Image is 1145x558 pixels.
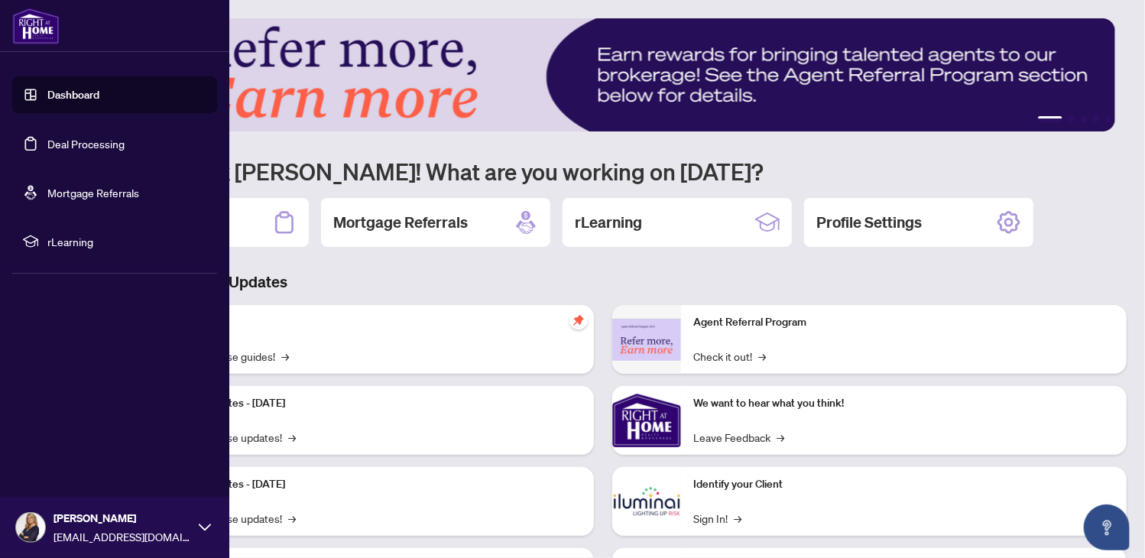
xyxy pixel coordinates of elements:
[288,429,296,446] span: →
[1105,116,1111,122] button: 5
[758,348,766,365] span: →
[1081,116,1087,122] button: 3
[54,510,191,527] span: [PERSON_NAME]
[734,510,741,527] span: →
[1084,504,1130,550] button: Open asap
[569,311,588,329] span: pushpin
[288,510,296,527] span: →
[161,395,582,412] p: Platform Updates - [DATE]
[79,271,1127,293] h3: Brokerage & Industry Updates
[79,157,1127,186] h1: Welcome back [PERSON_NAME]! What are you working on [DATE]?
[47,186,139,200] a: Mortgage Referrals
[693,476,1114,493] p: Identify your Client
[1093,116,1099,122] button: 4
[16,513,45,542] img: Profile Icon
[12,8,60,44] img: logo
[816,212,922,233] h2: Profile Settings
[693,314,1114,331] p: Agent Referral Program
[612,386,681,455] img: We want to hear what you think!
[47,233,206,250] span: rLearning
[693,395,1114,412] p: We want to hear what you think!
[612,319,681,361] img: Agent Referral Program
[47,137,125,151] a: Deal Processing
[161,476,582,493] p: Platform Updates - [DATE]
[333,212,468,233] h2: Mortgage Referrals
[1038,116,1062,122] button: 1
[54,528,191,545] span: [EMAIL_ADDRESS][DOMAIN_NAME]
[575,212,642,233] h2: rLearning
[693,348,766,365] a: Check it out!→
[693,510,741,527] a: Sign In!→
[161,314,582,331] p: Self-Help
[281,348,289,365] span: →
[612,467,681,536] img: Identify your Client
[79,18,1115,131] img: Slide 0
[693,429,784,446] a: Leave Feedback→
[777,429,784,446] span: →
[1069,116,1075,122] button: 2
[47,88,99,102] a: Dashboard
